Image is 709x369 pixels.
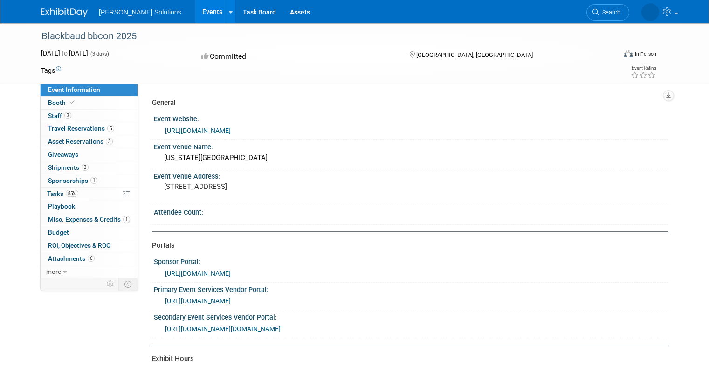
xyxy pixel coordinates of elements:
[41,148,138,161] a: Giveaways
[41,122,138,135] a: Travel Reservations5
[165,325,281,333] a: [URL][DOMAIN_NAME][DOMAIN_NAME]
[48,255,95,262] span: Attachments
[48,202,75,210] span: Playbook
[41,226,138,239] a: Budget
[165,127,231,134] a: [URL][DOMAIN_NAME]
[41,84,138,96] a: Event Information
[41,110,138,122] a: Staff3
[41,213,138,226] a: Misc. Expenses & Credits1
[152,241,661,251] div: Portals
[48,242,110,249] span: ROI, Objectives & ROO
[631,66,656,70] div: Event Rating
[586,4,629,21] a: Search
[641,3,659,21] img: Vanessa Chambers
[90,177,97,184] span: 1
[48,229,69,236] span: Budget
[41,252,138,265] a: Attachments6
[41,97,138,109] a: Booth
[106,138,113,145] span: 3
[48,151,78,158] span: Giveaways
[60,49,69,57] span: to
[154,205,668,217] div: Attendee Count:
[64,112,71,119] span: 3
[48,177,97,184] span: Sponsorships
[165,297,231,305] a: [URL][DOMAIN_NAME]
[99,8,181,16] span: [PERSON_NAME] Solutions
[154,169,668,181] div: Event Venue Address:
[47,190,78,197] span: Tasks
[41,188,138,200] a: Tasks85%
[46,268,61,275] span: more
[48,112,71,119] span: Staff
[154,283,668,294] div: Primary Event Services Vendor Portal:
[89,51,109,57] span: (3 days)
[48,164,89,171] span: Shipments
[164,182,358,191] pre: [STREET_ADDRESS]
[41,174,138,187] a: Sponsorships1
[70,100,75,105] i: Booth reservation complete
[88,255,95,262] span: 6
[41,8,88,17] img: ExhibitDay
[48,138,113,145] span: Asset Reservations
[599,9,620,16] span: Search
[154,140,668,152] div: Event Venue Name:
[152,98,661,108] div: General
[565,49,656,63] div: Event Format
[624,50,633,57] img: Format-Inperson.png
[154,255,668,266] div: Sponsor Portal:
[119,278,138,290] td: Toggle Event Tabs
[103,278,119,290] td: Personalize Event Tab Strip
[48,86,100,93] span: Event Information
[41,161,138,174] a: Shipments3
[66,190,78,197] span: 85%
[165,270,231,277] a: [URL][DOMAIN_NAME]
[41,200,138,213] a: Playbook
[48,99,76,106] span: Booth
[154,112,668,124] div: Event Website:
[152,354,661,364] div: Exhibit Hours
[154,310,668,322] div: Secondary Event Services Vendor Portal:
[199,49,394,65] div: Committed
[41,265,138,278] a: more
[41,239,138,252] a: ROI, Objectives & ROO
[41,49,88,57] span: [DATE] [DATE]
[416,51,533,58] span: [GEOGRAPHIC_DATA], [GEOGRAPHIC_DATA]
[107,125,114,132] span: 5
[123,216,130,223] span: 1
[48,216,130,223] span: Misc. Expenses & Credits
[38,28,604,45] div: Blackbaud bbcon 2025
[161,151,661,165] div: [US_STATE][GEOGRAPHIC_DATA]
[41,66,61,75] td: Tags
[82,164,89,171] span: 3
[634,50,656,57] div: In-Person
[41,135,138,148] a: Asset Reservations3
[48,125,114,132] span: Travel Reservations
